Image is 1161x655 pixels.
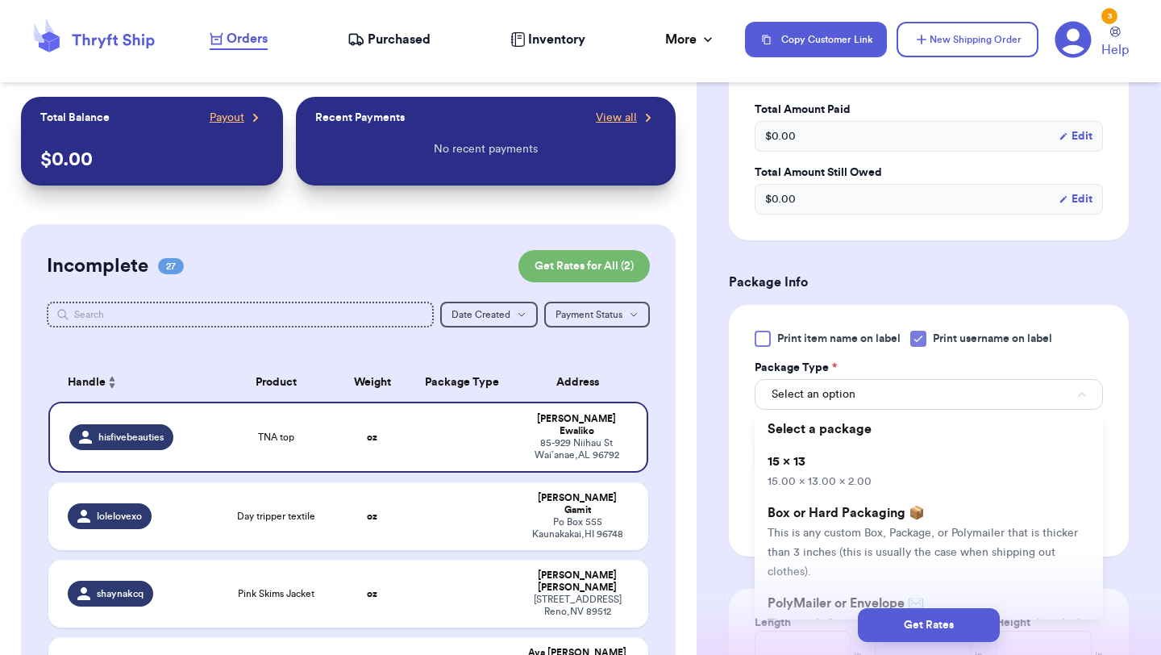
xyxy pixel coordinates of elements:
span: lolelovexo [97,510,142,523]
span: Purchased [368,30,431,49]
button: Get Rates for All (2) [518,250,650,282]
strong: oz [367,432,377,442]
span: 27 [158,258,184,274]
div: [STREET_ADDRESS] Reno , NV 89512 [526,594,629,618]
p: No recent payments [434,141,538,157]
label: Total Amount Paid [755,102,1103,118]
span: $ 0.00 [765,128,796,144]
span: $ 0.00 [765,191,796,207]
span: Payout [210,110,244,126]
div: 85-929 Niihau St Wai’anae , AL 96792 [526,437,627,461]
div: [PERSON_NAME] Gamit [526,492,629,516]
strong: oz [367,589,377,599]
span: Select an option [772,386,855,403]
div: [PERSON_NAME] [PERSON_NAME] [526,569,629,594]
button: Date Created [440,302,538,327]
span: Select a package [768,423,872,436]
label: Total Amount Still Owed [755,165,1103,181]
h2: Incomplete [47,253,148,279]
span: This is any custom Box, Package, or Polymailer that is thicker than 3 inches (this is usually the... [768,528,1078,578]
p: $ 0.00 [40,147,264,173]
span: Orders [227,29,268,48]
a: Inventory [510,30,585,49]
input: Search [47,302,434,327]
button: New Shipping Order [897,22,1038,57]
button: Get Rates [858,608,1000,642]
strong: oz [367,511,377,521]
button: Payment Status [544,302,650,327]
span: shaynakcq [97,587,144,600]
th: Address [516,363,648,402]
th: Weight [336,363,408,402]
button: Copy Customer Link [745,22,887,57]
span: Print item name on label [777,331,901,347]
span: Date Created [451,310,510,319]
span: Inventory [528,30,585,49]
div: 3 [1101,8,1117,24]
span: Pink Skims Jacket [238,587,314,600]
a: Help [1101,27,1129,60]
h3: Package Info [729,273,1129,292]
th: Product [216,363,336,402]
button: Sort ascending [106,373,119,392]
span: Payment Status [556,310,622,319]
span: Help [1101,40,1129,60]
span: Box or Hard Packaging 📦 [768,507,925,519]
span: Print username on label [933,331,1052,347]
p: Recent Payments [315,110,405,126]
span: Day tripper textile [237,510,315,523]
label: Package Type [755,360,837,376]
span: 15 x 13 [768,455,805,468]
div: Po Box 555 Kaunakakai , HI 96748 [526,516,629,540]
button: Edit [1059,128,1092,144]
div: [PERSON_NAME] Ewaliko [526,413,627,437]
a: Purchased [347,30,431,49]
span: Handle [68,374,106,391]
th: Package Type [408,363,516,402]
span: 15.00 x 13.00 x 2.00 [768,476,872,487]
a: Payout [210,110,264,126]
p: Total Balance [40,110,110,126]
a: Orders [210,29,268,50]
span: View all [596,110,637,126]
span: TNA top [258,431,294,444]
button: Edit [1059,191,1092,207]
a: View all [596,110,656,126]
a: 3 [1055,21,1092,58]
div: More [665,30,716,49]
button: Select an option [755,379,1103,410]
span: hisfivebeauties [98,431,164,444]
